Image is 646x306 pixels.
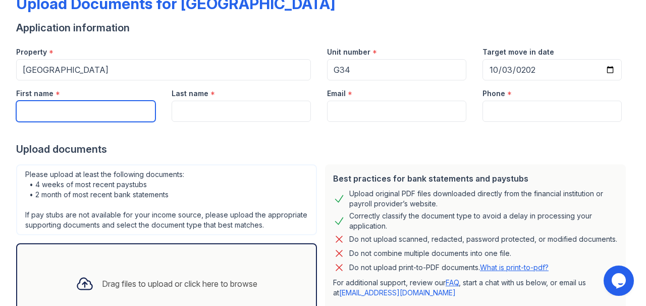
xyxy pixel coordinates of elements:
[16,164,317,235] div: Please upload at least the following documents: • 4 weeks of most recent paystubs • 2 month of mo...
[339,288,456,297] a: [EMAIL_ADDRESS][DOMAIN_NAME]
[16,21,630,35] div: Application information
[102,278,257,290] div: Drag files to upload or click here to browse
[480,263,549,272] a: What is print-to-pdf?
[333,172,618,185] div: Best practices for bank statements and paystubs
[327,89,346,99] label: Email
[604,266,636,296] iframe: chat widget
[327,47,370,57] label: Unit number
[16,142,630,156] div: Upload documents
[16,47,47,57] label: Property
[482,47,554,57] label: Target move in date
[349,233,617,245] div: Do not upload scanned, redacted, password protected, or modified documents.
[446,278,459,287] a: FAQ
[349,263,549,273] p: Do not upload print-to-PDF documents.
[349,189,618,209] div: Upload original PDF files downloaded directly from the financial institution or payroll provider’...
[172,89,208,99] label: Last name
[16,89,53,99] label: First name
[349,247,511,259] div: Do not combine multiple documents into one file.
[333,278,618,298] p: For additional support, review our , start a chat with us below, or email us at
[349,211,618,231] div: Correctly classify the document type to avoid a delay in processing your application.
[482,89,505,99] label: Phone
